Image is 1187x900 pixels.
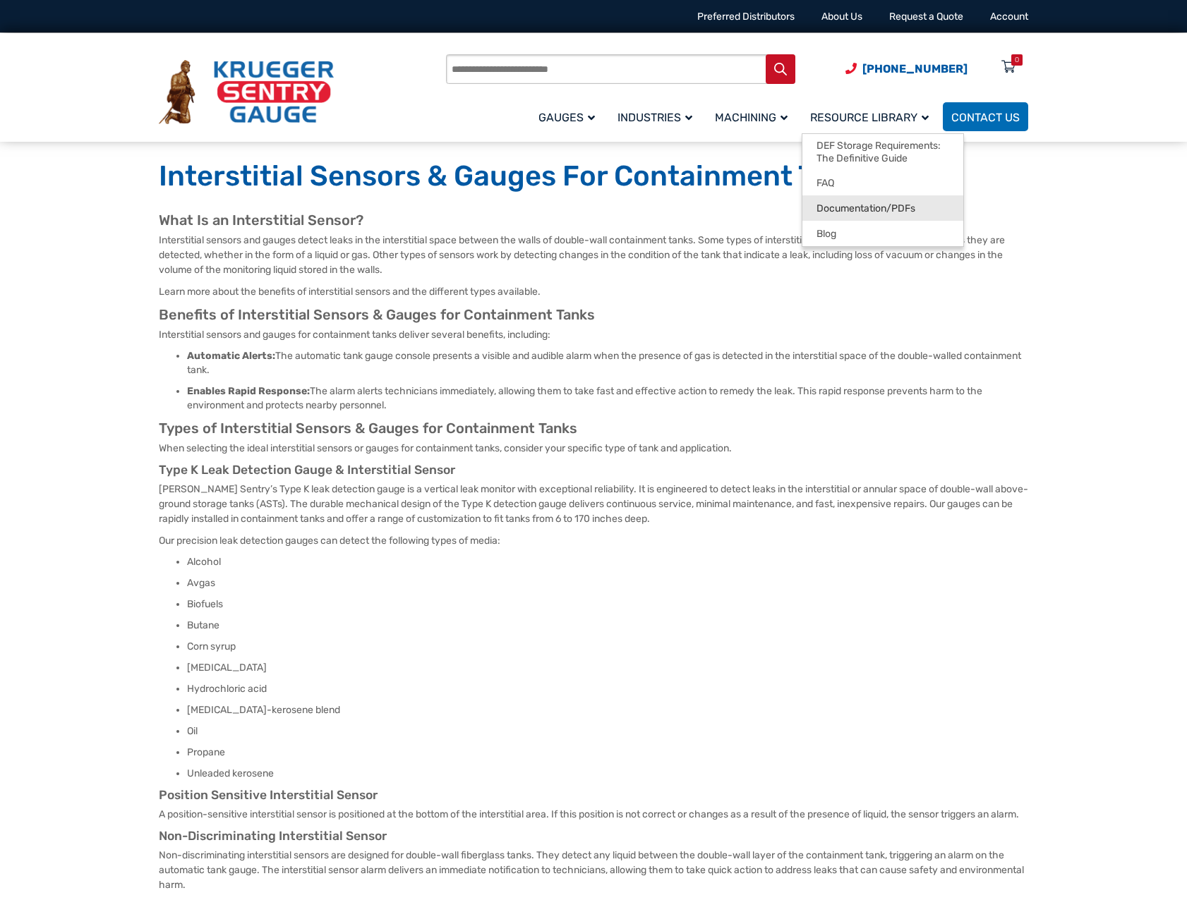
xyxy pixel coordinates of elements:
[609,100,706,133] a: Industries
[802,100,943,133] a: Resource Library
[159,212,1028,229] h2: What Is an Interstitial Sensor?
[187,576,1028,590] li: Avgas
[817,140,949,164] span: DEF Storage Requirements: The Definitive Guide
[817,177,834,190] span: FAQ
[889,11,963,23] a: Request a Quote
[159,306,1028,324] h2: Benefits of Interstitial Sensors & Gauges for Containment Tanks
[617,111,692,124] span: Industries
[159,848,1028,892] p: Non-discriminating interstitial sensors are designed for double-wall fiberglass tanks. They detec...
[706,100,802,133] a: Machining
[943,102,1028,131] a: Contact Us
[802,134,963,170] a: DEF Storage Requirements: The Definitive Guide
[159,463,1028,478] h3: Type K Leak Detection Gauge & Interstitial Sensor
[845,60,968,78] a: Phone Number (920) 434-8860
[159,233,1028,277] p: Interstitial sensors and gauges detect leaks in the interstitial space between the walls of doubl...
[187,350,275,362] strong: Automatic Alerts:
[187,555,1028,569] li: Alcohol
[187,619,1028,633] li: Butane
[159,829,1028,844] h3: Non-Discriminating Interstitial Sensor
[951,111,1020,124] span: Contact Us
[187,703,1028,717] li: [MEDICAL_DATA]-kerosene blend
[821,11,862,23] a: About Us
[187,724,1028,738] li: Oil
[817,228,836,241] span: Blog
[697,11,795,23] a: Preferred Distributors
[990,11,1028,23] a: Account
[187,597,1028,612] li: Biofuels
[810,111,929,124] span: Resource Library
[530,100,609,133] a: Gauges
[187,661,1028,675] li: [MEDICAL_DATA]
[187,746,1028,760] li: Propane
[159,441,1028,456] p: When selecting the ideal interstitial sensors or gauges for containment tanks, consider your spec...
[187,385,310,397] strong: Enables Rapid Response:
[715,111,788,124] span: Machining
[159,60,334,125] img: Krueger Sentry Gauge
[159,327,1028,342] p: Interstitial sensors and gauges for containment tanks deliver several benefits, including:
[159,284,1028,299] p: Learn more about the benefits of interstitial sensors and the different types available.
[1015,54,1019,66] div: 0
[817,202,915,215] span: Documentation/PDFs
[159,788,1028,803] h3: Position Sensitive Interstitial Sensor
[802,221,963,246] a: Blog
[159,533,1028,548] p: Our precision leak detection gauges can detect the following types of media:
[187,767,1028,781] li: Unleaded kerosene
[187,349,1028,377] li: The automatic tank gauge console presents a visible and audible alarm when the presence of gas is...
[802,170,963,195] a: FAQ
[187,640,1028,654] li: Corn syrup
[538,111,595,124] span: Gauges
[187,682,1028,696] li: Hydrochloric acid
[802,195,963,221] a: Documentation/PDFs
[159,482,1028,526] p: [PERSON_NAME] Sentry’s Type K leak detection gauge is a vertical leak monitor with exceptional re...
[862,62,968,75] span: [PHONE_NUMBER]
[159,159,1028,194] h1: Interstitial Sensors & Gauges For Containment Tanks
[187,384,1028,413] li: The alarm alerts technicians immediately, allowing them to take fast and effective action to reme...
[159,420,1028,437] h2: Types of Interstitial Sensors & Gauges for Containment Tanks
[159,807,1028,822] p: A position-sensitive interstitial sensor is positioned at the bottom of the interstitial area. If...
